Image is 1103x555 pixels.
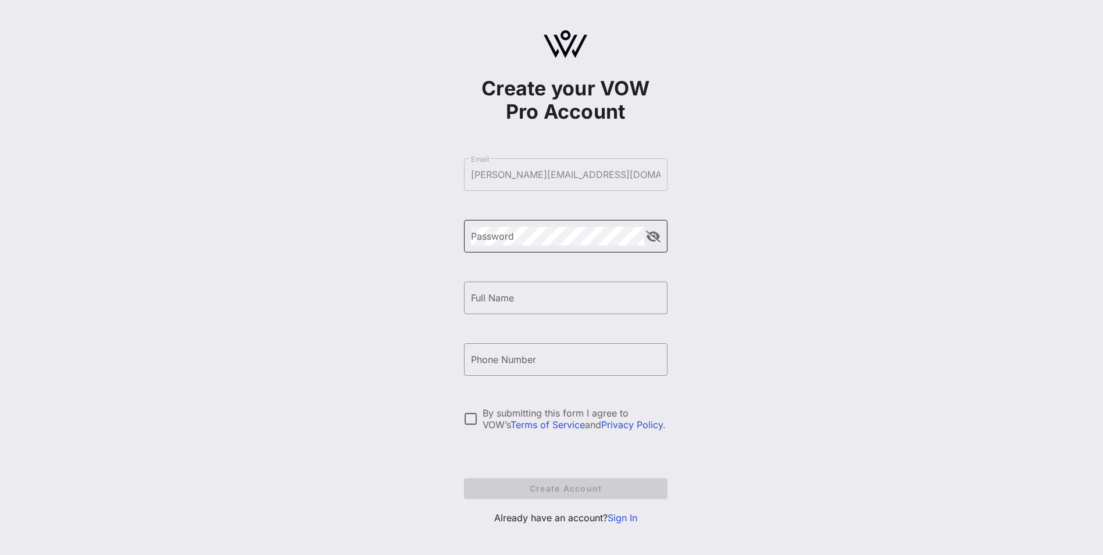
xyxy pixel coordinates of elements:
[471,155,489,163] label: Email
[608,512,637,524] a: Sign In
[544,30,587,58] img: logo.svg
[464,511,667,525] p: Already have an account?
[464,77,667,123] h1: Create your VOW Pro Account
[601,419,663,431] a: Privacy Policy
[511,419,585,431] a: Terms of Service
[483,407,667,431] div: By submitting this form I agree to VOW’s and .
[646,231,661,243] button: append icon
